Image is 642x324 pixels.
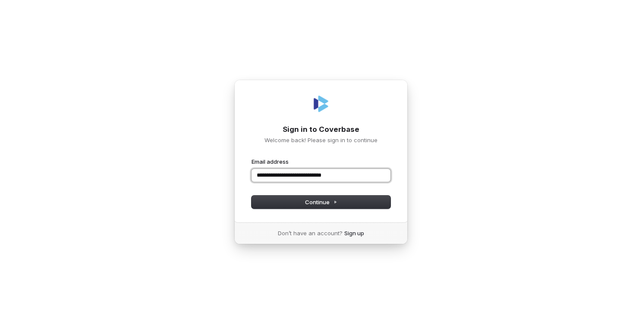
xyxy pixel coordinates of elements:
[311,93,331,114] img: Coverbase
[344,229,364,237] a: Sign up
[252,158,289,165] label: Email address
[278,229,343,237] span: Don’t have an account?
[252,196,390,209] button: Continue
[252,125,390,135] h1: Sign in to Coverbase
[305,198,337,206] span: Continue
[252,136,390,144] p: Welcome back! Please sign in to continue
